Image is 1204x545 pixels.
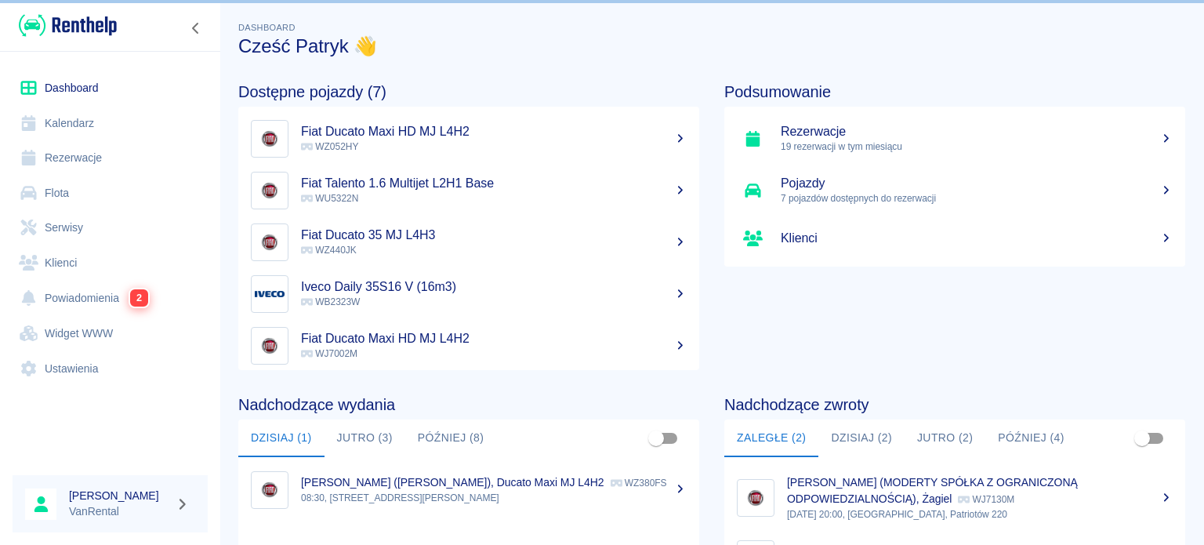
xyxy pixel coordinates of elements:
h4: Nadchodzące wydania [238,395,699,414]
a: Powiadomienia2 [13,280,208,316]
button: Jutro (3) [325,420,405,457]
button: Później (8) [405,420,497,457]
img: Image [255,279,285,309]
a: Rezerwacje [13,140,208,176]
h5: Klienci [781,231,1173,246]
h5: Fiat Talento 1.6 Multijet L2H1 Base [301,176,687,191]
a: ImageFiat Ducato Maxi HD MJ L4H2 WZ052HY [238,113,699,165]
a: ImageFiat Ducato Maxi HD MJ L4H2 WJ7002M [238,320,699,372]
img: Image [255,227,285,257]
a: Image[PERSON_NAME] ([PERSON_NAME]), Ducato Maxi MJ L4H2 WZ380FS08:30, [STREET_ADDRESS][PERSON_NAME] [238,463,699,516]
a: Pojazdy7 pojazdów dostępnych do rezerwacji [724,165,1185,216]
img: Renthelp logo [19,13,117,38]
h5: Fiat Ducato Maxi HD MJ L4H2 [301,124,687,140]
p: [PERSON_NAME] (MODERTY SPÓŁKA Z OGRANICZONĄ ODPOWIEDZIALNOŚCIĄ), Żagiel [787,476,1078,505]
p: VanRental [69,503,169,520]
a: ImageFiat Talento 1.6 Multijet L2H1 Base WU5322N [238,165,699,216]
button: Później (4) [985,420,1077,457]
img: Image [255,176,285,205]
h5: Pojazdy [781,176,1173,191]
p: [PERSON_NAME] ([PERSON_NAME]), Ducato Maxi MJ L4H2 [301,476,604,489]
a: Renthelp logo [13,13,117,38]
h6: [PERSON_NAME] [69,488,169,503]
button: Dzisiaj (1) [238,420,325,457]
a: Kalendarz [13,106,208,141]
span: WJ7002M [301,348,357,359]
a: Serwisy [13,210,208,245]
a: Klienci [724,216,1185,260]
a: Flota [13,176,208,211]
button: Jutro (2) [905,420,985,457]
span: WB2323W [301,296,360,307]
a: Ustawienia [13,351,208,387]
a: Image[PERSON_NAME] (MODERTY SPÓŁKA Z OGRANICZONĄ ODPOWIEDZIALNOŚCIĄ), Żagiel WJ7130M[DATE] 20:00,... [724,463,1185,532]
a: Rezerwacje19 rezerwacji w tym miesiącu [724,113,1185,165]
p: 7 pojazdów dostępnych do rezerwacji [781,191,1173,205]
h4: Dostępne pojazdy (7) [238,82,699,101]
button: Zwiń nawigację [184,18,208,38]
span: Pokaż przypisane tylko do mnie [1127,423,1157,453]
a: Klienci [13,245,208,281]
span: WU5322N [301,193,358,204]
img: Image [255,475,285,505]
button: Dzisiaj (2) [818,420,905,457]
a: ImageIveco Daily 35S16 V (16m3) WB2323W [238,268,699,320]
img: Image [741,483,771,513]
img: Image [255,124,285,154]
span: Dashboard [238,23,296,32]
span: Pokaż przypisane tylko do mnie [641,423,671,453]
h3: Cześć Patryk 👋 [238,35,1185,57]
p: WJ7130M [958,494,1014,505]
h4: Podsumowanie [724,82,1185,101]
a: Dashboard [13,71,208,106]
button: Zaległe (2) [724,420,818,457]
h5: Fiat Ducato 35 MJ L4H3 [301,227,687,243]
a: Widget WWW [13,316,208,351]
h5: Rezerwacje [781,124,1173,140]
a: ImageFiat Ducato 35 MJ L4H3 WZ440JK [238,216,699,268]
span: 2 [130,289,148,307]
span: WZ052HY [301,141,358,152]
p: 19 rezerwacji w tym miesiącu [781,140,1173,154]
h5: Iveco Daily 35S16 V (16m3) [301,279,687,295]
img: Image [255,331,285,361]
h4: Nadchodzące zwroty [724,395,1185,414]
p: [DATE] 20:00, [GEOGRAPHIC_DATA], Patriotów 220 [787,507,1173,521]
p: 08:30, [STREET_ADDRESS][PERSON_NAME] [301,491,687,505]
span: WZ440JK [301,245,357,256]
p: WZ380FS [611,478,667,489]
h5: Fiat Ducato Maxi HD MJ L4H2 [301,331,687,347]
